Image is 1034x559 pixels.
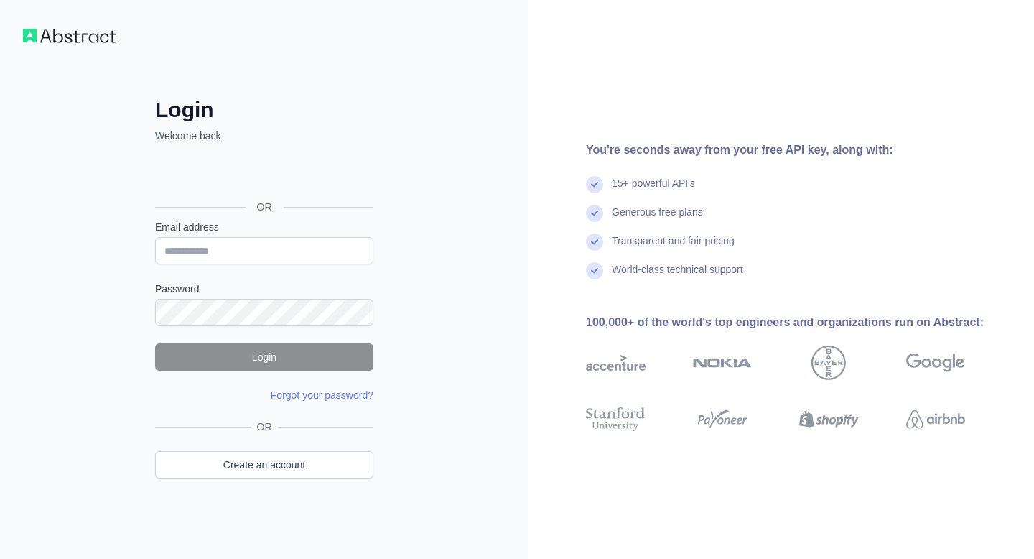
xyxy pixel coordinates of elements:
img: check mark [586,205,603,222]
img: accenture [586,346,646,380]
img: shopify [799,405,859,434]
div: You're seconds away from your free API key, along with: [586,142,1011,159]
label: Password [155,282,373,296]
span: OR [251,420,278,434]
img: nokia [693,346,753,380]
p: Welcome back [155,129,373,143]
img: payoneer [693,405,753,434]
a: Forgot your password? [271,389,373,401]
div: Generous free plans [612,205,703,234]
div: 15+ powerful API's [612,176,695,205]
h2: Login [155,97,373,123]
div: Transparent and fair pricing [612,234,735,262]
label: Email address [155,220,373,234]
img: check mark [586,176,603,193]
img: google [906,346,966,380]
div: World-class technical support [612,262,743,291]
div: 100,000+ of the world's top engineers and organizations run on Abstract: [586,314,1011,331]
img: check mark [586,234,603,251]
a: Create an account [155,451,373,479]
iframe: Butonul Conectează-te cu Google [148,159,378,190]
img: airbnb [906,405,966,434]
span: OR [246,200,284,214]
img: check mark [586,262,603,279]
img: stanford university [586,405,646,434]
img: bayer [811,346,846,380]
img: Workflow [23,29,116,43]
button: Login [155,343,373,371]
